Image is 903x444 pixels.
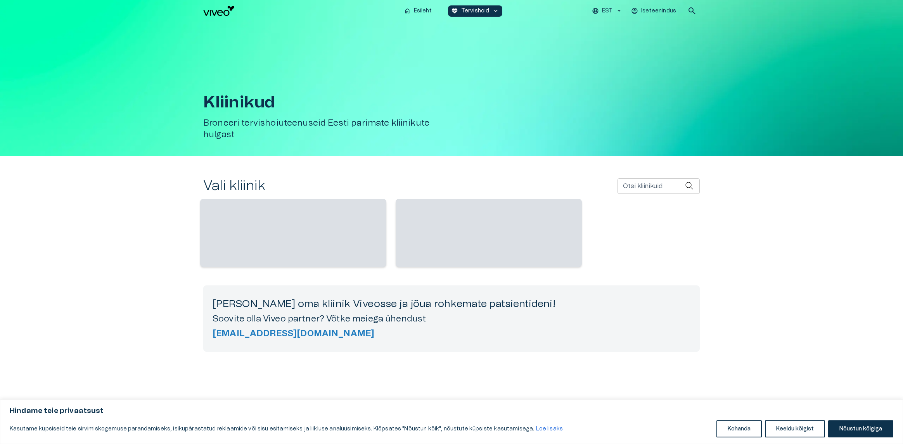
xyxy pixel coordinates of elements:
span: ecg_heart [451,7,458,14]
span: home [404,7,411,14]
button: Kohanda [716,420,762,437]
span: ‌ [200,199,386,267]
a: Navigate to homepage [203,6,398,16]
h5: Soovite olla Viveo partner? Võtke meiega ühendust [213,313,690,325]
p: Iseteenindus [641,7,676,15]
h5: [EMAIL_ADDRESS][DOMAIN_NAME] [213,328,690,339]
button: Keeldu kõigist [765,420,825,437]
button: ecg_heartTervishoidkeyboard_arrow_down [448,5,503,17]
p: EST [602,7,612,15]
button: open search modal [684,3,700,19]
a: Send partnership email to viveo [213,328,690,339]
p: Hindame teie privaatsust [10,406,893,416]
span: keyboard_arrow_down [492,7,499,14]
button: Iseteenindus [630,5,678,17]
h2: Vali kliinik [203,178,265,194]
h4: [PERSON_NAME] oma kliinik Viveosse ja jõua rohkemate patsientideni! [213,298,690,310]
p: Esileht [414,7,432,15]
h1: Kliinikud [203,93,455,111]
button: EST [591,5,624,17]
p: Tervishoid [461,7,490,15]
span: ‌ [396,199,582,267]
span: search [687,6,697,16]
img: Viveo logo [203,6,234,16]
a: Loe lisaks [536,426,564,432]
button: Nõustun kõigiga [828,420,893,437]
p: Kasutame küpsiseid teie sirvimiskogemuse parandamiseks, isikupärastatud reklaamide või sisu esita... [10,424,563,434]
button: homeEsileht [401,5,436,17]
h5: Broneeri tervishoiuteenuseid Eesti parimate kliinikute hulgast [203,117,455,140]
